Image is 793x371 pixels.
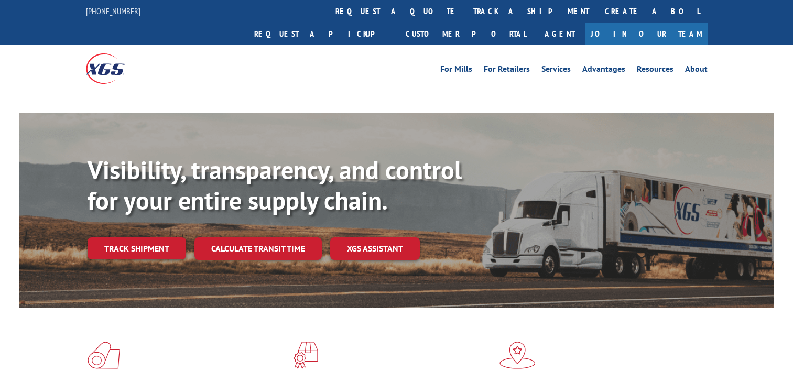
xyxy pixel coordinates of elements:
[440,65,472,77] a: For Mills
[246,23,398,45] a: Request a pickup
[534,23,585,45] a: Agent
[330,237,420,260] a: XGS ASSISTANT
[88,342,120,369] img: xgs-icon-total-supply-chain-intelligence-red
[685,65,708,77] a: About
[194,237,322,260] a: Calculate transit time
[585,23,708,45] a: Join Our Team
[637,65,673,77] a: Resources
[541,65,571,77] a: Services
[88,237,186,259] a: Track shipment
[582,65,625,77] a: Advantages
[88,154,462,216] b: Visibility, transparency, and control for your entire supply chain.
[499,342,536,369] img: xgs-icon-flagship-distribution-model-red
[398,23,534,45] a: Customer Portal
[294,342,318,369] img: xgs-icon-focused-on-flooring-red
[86,6,140,16] a: [PHONE_NUMBER]
[484,65,530,77] a: For Retailers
